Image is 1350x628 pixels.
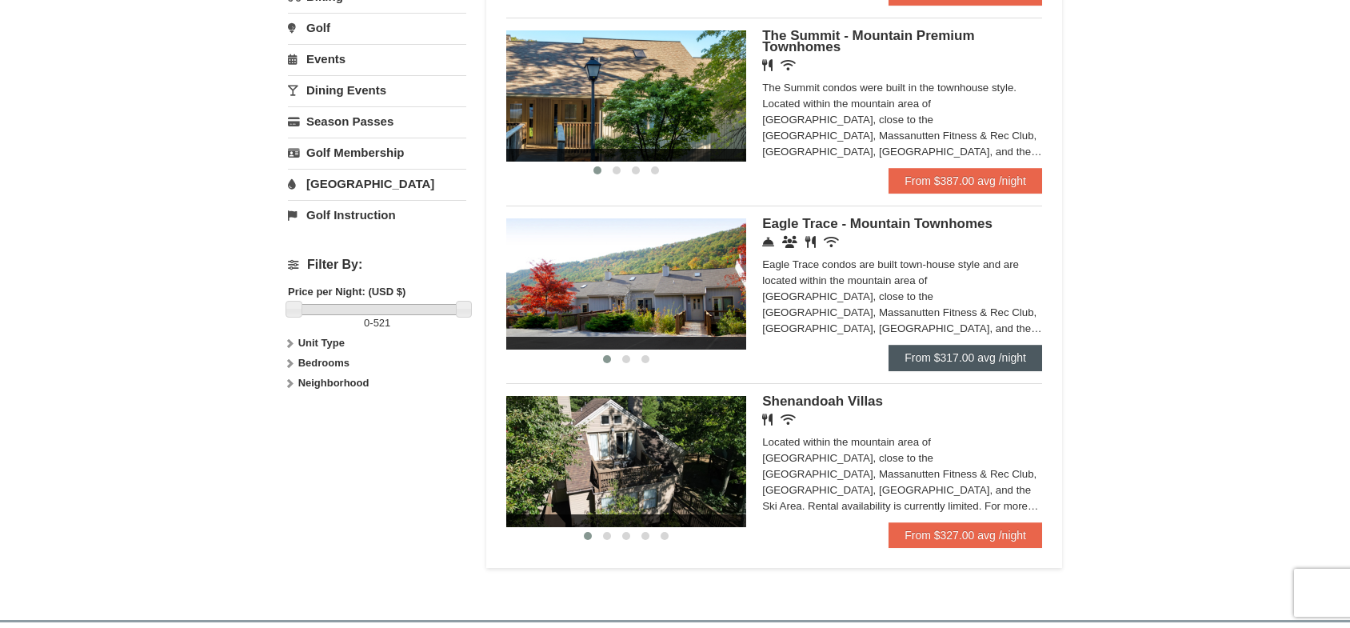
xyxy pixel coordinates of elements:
[373,317,391,329] span: 521
[288,44,466,74] a: Events
[889,522,1042,548] a: From $327.00 avg /night
[782,236,797,248] i: Conference Facilities
[288,106,466,136] a: Season Passes
[762,434,1042,514] div: Located within the mountain area of [GEOGRAPHIC_DATA], close to the [GEOGRAPHIC_DATA], Massanutte...
[288,138,466,167] a: Golf Membership
[781,59,796,71] i: Wireless Internet (free)
[762,414,773,426] i: Restaurant
[762,28,974,54] span: The Summit - Mountain Premium Townhomes
[288,200,466,230] a: Golf Instruction
[288,13,466,42] a: Golf
[298,377,369,389] strong: Neighborhood
[288,75,466,105] a: Dining Events
[762,59,773,71] i: Restaurant
[288,315,466,331] label: -
[805,236,816,248] i: Restaurant
[762,236,774,248] i: Concierge Desk
[762,80,1042,160] div: The Summit condos were built in the townhouse style. Located within the mountain area of [GEOGRAP...
[298,357,349,369] strong: Bedrooms
[288,286,405,298] strong: Price per Night: (USD $)
[824,236,839,248] i: Wireless Internet (free)
[762,394,883,409] span: Shenandoah Villas
[288,169,466,198] a: [GEOGRAPHIC_DATA]
[762,216,993,231] span: Eagle Trace - Mountain Townhomes
[762,257,1042,337] div: Eagle Trace condos are built town-house style and are located within the mountain area of [GEOGRA...
[298,337,345,349] strong: Unit Type
[288,258,466,272] h4: Filter By:
[781,414,796,426] i: Wireless Internet (free)
[364,317,369,329] span: 0
[889,168,1042,194] a: From $387.00 avg /night
[889,345,1042,370] a: From $317.00 avg /night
